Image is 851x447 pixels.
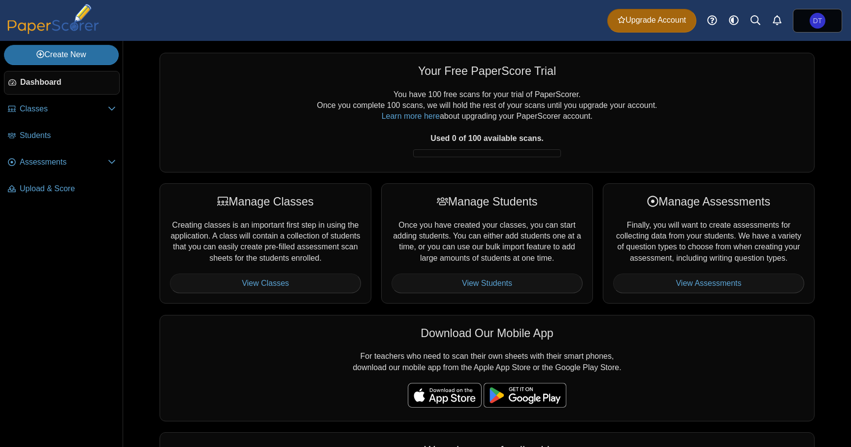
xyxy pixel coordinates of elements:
[607,9,696,33] a: Upgrade Account
[4,177,120,201] a: Upload & Score
[430,134,543,142] b: Used 0 of 100 available scans.
[4,45,119,65] a: Create New
[813,17,822,24] span: DJUSD Test
[793,9,842,33] a: DJUSD Test
[618,15,686,26] span: Upgrade Account
[170,194,361,209] div: Manage Classes
[4,98,120,121] a: Classes
[20,130,116,141] span: Students
[20,183,116,194] span: Upload & Score
[4,27,102,35] a: PaperScorer
[810,13,825,29] span: DJUSD Test
[4,124,120,148] a: Students
[392,194,583,209] div: Manage Students
[4,71,120,95] a: Dashboard
[613,194,804,209] div: Manage Assessments
[170,325,804,341] div: Download Our Mobile App
[160,315,815,421] div: For teachers who need to scan their own sheets with their smart phones, download our mobile app f...
[4,151,120,174] a: Assessments
[381,183,593,304] div: Once you have created your classes, you can start adding students. You can either add students on...
[170,274,361,293] a: View Classes
[4,4,102,34] img: PaperScorer
[392,274,583,293] a: View Students
[20,77,115,88] span: Dashboard
[484,383,566,408] img: google-play-badge.png
[20,103,108,114] span: Classes
[170,89,804,162] div: You have 100 free scans for your trial of PaperScorer. Once you complete 100 scans, we will hold ...
[613,274,804,293] a: View Assessments
[160,183,371,304] div: Creating classes is an important first step in using the application. A class will contain a coll...
[766,10,788,32] a: Alerts
[603,183,815,304] div: Finally, you will want to create assessments for collecting data from your students. We have a va...
[408,383,482,408] img: apple-store-badge.svg
[382,112,440,120] a: Learn more here
[20,157,108,168] span: Assessments
[170,63,804,79] div: Your Free PaperScore Trial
